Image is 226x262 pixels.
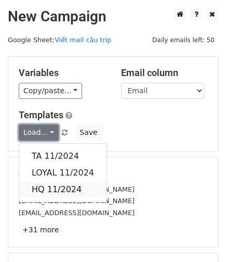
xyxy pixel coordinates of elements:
a: HQ 11/2024 [19,181,107,198]
h5: Email column [121,67,208,79]
h5: Variables [19,67,105,79]
button: Save [75,124,102,141]
span: Daily emails left: 50 [149,34,218,46]
small: [EMAIL_ADDRESS][DOMAIN_NAME] [19,197,135,205]
h5: 34 Recipients [19,168,207,179]
small: [EMAIL_ADDRESS][DOMAIN_NAME] [19,185,135,193]
a: Load... [19,124,59,141]
a: Viết mail câu trip [55,36,111,44]
a: TA 11/2024 [19,148,107,165]
iframe: Chat Widget [174,212,226,262]
a: +31 more [19,223,62,236]
a: LOYAL 11/2024 [19,165,107,181]
small: [EMAIL_ADDRESS][DOMAIN_NAME] [19,209,135,217]
a: Templates [19,109,63,120]
a: Copy/paste... [19,83,82,99]
small: Google Sheet: [8,36,111,44]
h2: New Campaign [8,8,218,26]
a: Daily emails left: 50 [149,36,218,44]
